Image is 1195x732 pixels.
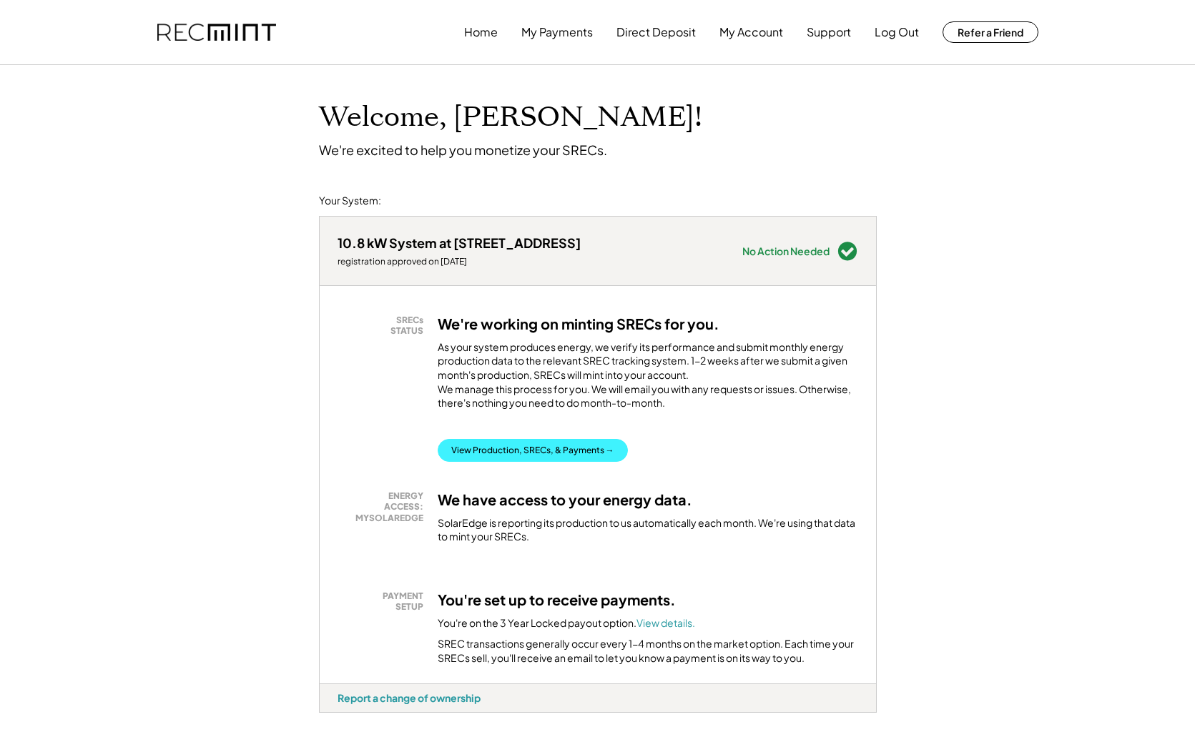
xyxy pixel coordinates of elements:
h3: We have access to your energy data. [438,490,692,509]
div: registration approved on [DATE] [338,256,581,267]
div: SolarEdge is reporting its production to us automatically each month. We're using that data to mi... [438,516,858,544]
h3: We're working on minting SRECs for you. [438,315,719,333]
div: We're excited to help you monetize your SRECs. [319,142,607,158]
div: No Action Needed [742,246,830,256]
button: Refer a Friend [943,21,1038,43]
button: My Account [719,18,783,46]
button: Direct Deposit [616,18,696,46]
h1: Welcome, [PERSON_NAME]! [319,101,702,134]
div: You're on the 3 Year Locked payout option. [438,616,695,630]
div: As your system produces energy, we verify its performance and submit monthly energy production da... [438,340,858,417]
h3: You're set up to receive payments. [438,590,676,609]
div: ztlrhh8k - VA Distributed [319,713,365,718]
a: View details. [636,616,695,629]
button: Log Out [875,18,919,46]
button: My Payments [521,18,593,46]
div: Report a change of ownership [338,691,481,704]
div: Your System: [319,194,381,208]
div: ENERGY ACCESS: MYSOLAREDGE [345,490,423,524]
div: SREC transactions generally occur every 1-4 months on the market option. Each time your SRECs sel... [438,637,858,665]
div: PAYMENT SETUP [345,590,423,613]
div: 10.8 kW System at [STREET_ADDRESS] [338,234,581,251]
button: Home [464,18,498,46]
img: recmint-logotype%403x.png [157,24,276,41]
button: Support [807,18,851,46]
div: SRECs STATUS [345,315,423,337]
button: View Production, SRECs, & Payments → [438,439,628,462]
